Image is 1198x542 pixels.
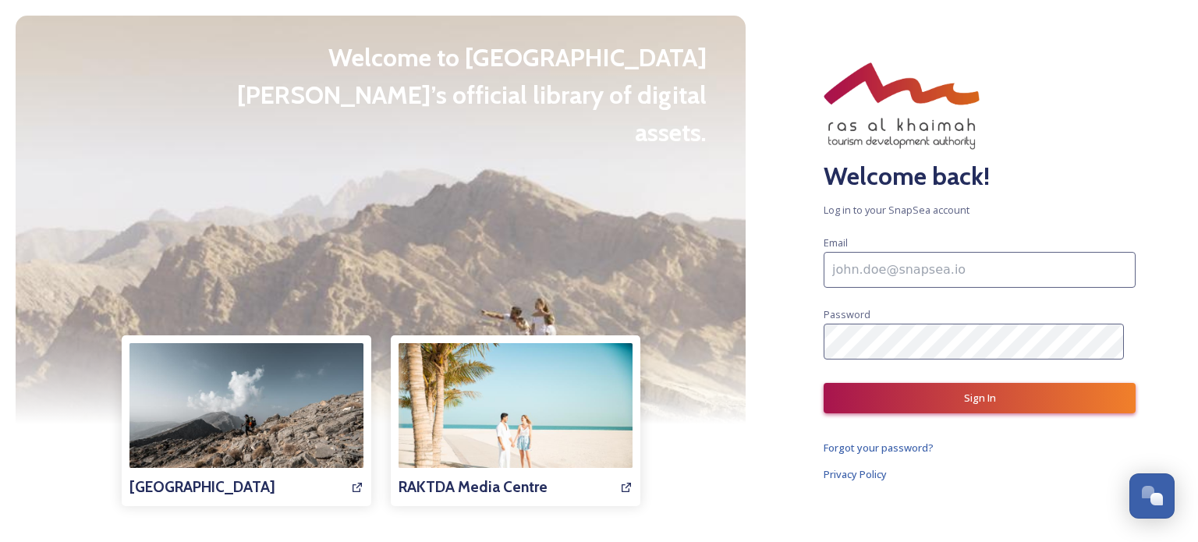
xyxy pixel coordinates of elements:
button: Open Chat [1129,473,1175,519]
button: Sign In [824,383,1136,413]
a: [GEOGRAPHIC_DATA] [129,343,363,498]
input: john.doe@snapsea.io [824,252,1136,288]
h3: [GEOGRAPHIC_DATA] [129,476,275,498]
span: Email [824,236,848,250]
a: Privacy Policy [824,465,1136,484]
span: Privacy Policy [824,467,887,481]
h2: Welcome back! [824,158,1136,195]
img: 7e8a814c-968e-46a8-ba33-ea04b7243a5d.jpg [399,343,633,499]
img: RAKTDA_ENG_NEW%20STACKED%20LOGO_RGB.png [824,62,980,150]
img: af43f390-05ef-4fa9-bb37-4833bd5513fb.jpg [129,343,363,499]
a: RAKTDA Media Centre [399,343,633,498]
span: Forgot your password? [824,441,934,455]
span: Log in to your SnapSea account [824,203,1136,218]
a: Forgot your password? [824,438,1136,457]
span: Password [824,307,870,321]
h3: RAKTDA Media Centre [399,476,548,498]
